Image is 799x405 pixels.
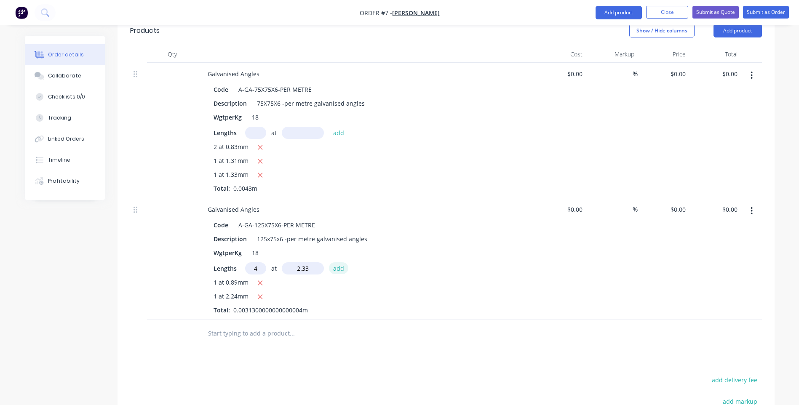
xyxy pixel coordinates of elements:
span: 1 at 1.31mm [214,156,249,167]
span: 1 at 2.24mm [214,292,249,302]
span: % [633,69,638,79]
button: add [329,262,349,274]
button: Submit as Order [743,6,789,19]
span: Order #7 - [360,9,392,17]
span: 0.0031300000000000004m [230,306,311,314]
div: Markup [586,46,638,63]
div: 125x75x6 -per metre galvanised angles [254,233,371,245]
div: WgtperKg [210,247,245,259]
input: Start typing to add a product... [208,325,376,342]
span: at [271,264,277,273]
span: 0.0043m [230,184,261,192]
div: A-GA-75X75X6-PER METRE [235,83,315,96]
div: 18 [249,247,262,259]
span: 1 at 0.89mm [214,278,249,288]
button: Add product [596,6,642,19]
div: Galvanised Angles [201,203,266,216]
span: % [633,205,638,214]
div: Qty [147,46,198,63]
button: Tracking [25,107,105,128]
button: add [329,127,349,138]
button: Show / Hide columns [629,24,695,37]
div: Checklists 0/0 [48,93,85,101]
div: Cost [534,46,586,63]
button: Profitability [25,171,105,192]
span: 2 at 0.83mm [214,142,249,153]
div: Code [210,83,232,96]
img: Factory [15,6,28,19]
span: at [271,128,277,137]
button: Collaborate [25,65,105,86]
button: Linked Orders [25,128,105,149]
div: Price [638,46,689,63]
div: Total [689,46,741,63]
div: 18 [249,111,262,123]
button: Checklists 0/0 [25,86,105,107]
a: [PERSON_NAME] [392,9,440,17]
div: Order details [48,51,84,59]
span: Lengths [214,128,237,137]
div: Galvanised Angles [201,68,266,80]
button: Submit as Quote [692,6,739,19]
div: WgtperKg [210,111,245,123]
button: Close [646,6,688,19]
button: Timeline [25,149,105,171]
div: Products [130,26,160,36]
div: A-GA-125X75X6-PER METRE [235,219,318,231]
div: Collaborate [48,72,81,80]
div: Timeline [48,156,70,164]
div: Tracking [48,114,71,122]
button: Order details [25,44,105,65]
span: Total: [214,184,230,192]
span: Lengths [214,264,237,273]
div: Profitability [48,177,80,185]
div: Description [210,233,250,245]
span: 1 at 1.33mm [214,170,249,181]
div: 75X75X6 -per metre galvanised angles [254,97,368,109]
div: Linked Orders [48,135,84,143]
button: add delivery fee [708,374,762,386]
div: Code [210,219,232,231]
button: Add product [713,24,762,37]
span: Total: [214,306,230,314]
div: Description [210,97,250,109]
